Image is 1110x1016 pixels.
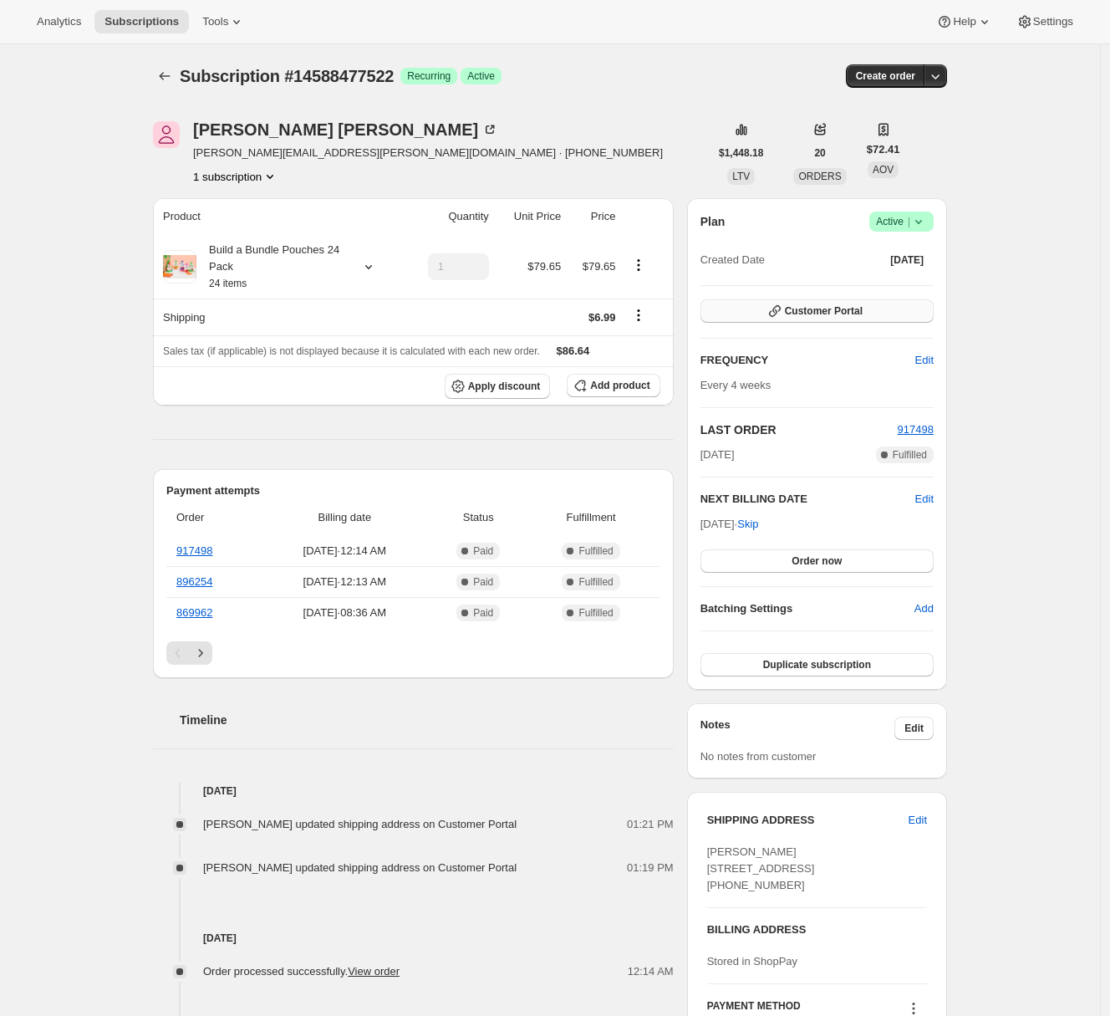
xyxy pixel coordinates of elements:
[763,658,871,671] span: Duplicate subscription
[203,818,517,830] span: [PERSON_NAME] updated shipping address on Customer Portal
[707,922,927,938] h3: BILLING ADDRESS
[898,421,934,438] button: 917498
[909,812,927,829] span: Edit
[700,447,735,463] span: [DATE]
[557,345,590,357] span: $86.64
[915,491,934,508] span: Edit
[348,965,400,978] a: View order
[193,121,498,138] div: [PERSON_NAME] [PERSON_NAME]
[905,347,944,374] button: Edit
[176,575,212,588] a: 896254
[732,171,750,182] span: LTV
[209,278,247,289] small: 24 items
[578,544,613,558] span: Fulfilled
[628,963,674,980] span: 12:14 AM
[890,253,924,267] span: [DATE]
[192,10,255,33] button: Tools
[792,554,842,568] span: Order now
[180,67,394,85] span: Subscription #14588477522
[893,448,927,462] span: Fulfilled
[1006,10,1083,33] button: Settings
[265,509,425,526] span: Billing date
[202,15,228,28] span: Tools
[473,606,493,620] span: Paid
[473,575,493,589] span: Paid
[193,145,663,161] span: [PERSON_NAME][EMAIL_ADDRESS][PERSON_NAME][DOMAIN_NAME] · [PHONE_NUMBER]
[566,198,620,235] th: Price
[265,574,425,590] span: [DATE] · 12:13 AM
[180,712,674,728] h2: Timeline
[189,641,212,665] button: Next
[737,516,758,533] span: Skip
[166,482,660,499] h2: Payment attempts
[700,213,726,230] h2: Plan
[707,845,815,891] span: [PERSON_NAME] [STREET_ADDRESS] [PHONE_NUMBER]
[153,198,405,235] th: Product
[153,299,405,335] th: Shipping
[407,69,451,83] span: Recurring
[700,600,914,617] h6: Batching Settings
[196,242,347,292] div: Build a Bundle Pouches 24 Pack
[166,641,660,665] nav: Pagination
[953,15,975,28] span: Help
[625,256,652,274] button: Product actions
[625,306,652,324] button: Shipping actions
[494,198,566,235] th: Unit Price
[700,518,759,530] span: [DATE] ·
[1033,15,1073,28] span: Settings
[176,544,212,557] a: 917498
[798,171,841,182] span: ORDERS
[898,423,934,436] a: 917498
[153,64,176,88] button: Subscriptions
[894,717,934,740] button: Edit
[627,860,674,876] span: 01:19 PM
[804,141,835,165] button: 20
[590,379,649,392] span: Add product
[405,198,494,235] th: Quantity
[567,374,659,397] button: Add product
[627,816,674,833] span: 01:21 PM
[908,215,910,228] span: |
[880,248,934,272] button: [DATE]
[203,861,517,874] span: [PERSON_NAME] updated shipping address on Customer Portal
[707,812,909,829] h3: SHIPPING ADDRESS
[814,146,825,160] span: 20
[445,374,551,399] button: Apply discount
[583,260,616,273] span: $79.65
[104,15,179,28] span: Subscriptions
[846,64,925,88] button: Create order
[785,304,863,318] span: Customer Portal
[37,15,81,28] span: Analytics
[265,605,425,621] span: [DATE] · 08:36 AM
[588,311,616,324] span: $6.99
[166,499,260,536] th: Order
[203,965,400,978] span: Order processed successfully.
[904,722,924,735] span: Edit
[700,299,934,323] button: Customer Portal
[473,544,493,558] span: Paid
[707,955,797,967] span: Stored in ShopPay
[153,121,180,148] span: Elyse Andrade
[700,252,765,268] span: Created Date
[926,10,1002,33] button: Help
[700,750,817,763] span: No notes from customer
[876,213,927,230] span: Active
[700,491,915,508] h2: NEXT BILLING DATE
[709,141,773,165] button: $1,448.18
[873,164,894,176] span: AOV
[856,69,915,83] span: Create order
[867,141,900,158] span: $72.41
[904,595,944,622] button: Add
[700,549,934,573] button: Order now
[700,421,898,438] h2: LAST ORDER
[915,352,934,369] span: Edit
[193,168,278,185] button: Product actions
[163,345,540,357] span: Sales tax (if applicable) is not displayed because it is calculated with each new order.
[727,511,768,538] button: Skip
[700,352,915,369] h2: FREQUENCY
[578,606,613,620] span: Fulfilled
[899,807,937,834] button: Edit
[176,606,212,619] a: 869962
[700,717,895,740] h3: Notes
